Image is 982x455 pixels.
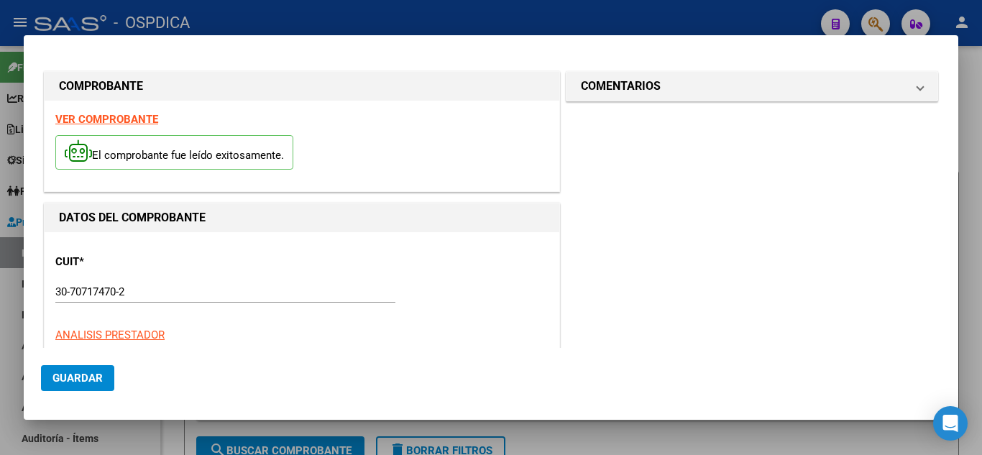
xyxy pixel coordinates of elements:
a: VER COMPROBANTE [55,113,158,126]
p: El comprobante fue leído exitosamente. [55,135,293,170]
strong: COMPROBANTE [59,79,143,93]
strong: DATOS DEL COMPROBANTE [59,211,206,224]
span: Guardar [52,372,103,385]
div: Open Intercom Messenger [933,406,968,441]
button: Guardar [41,365,114,391]
p: CUIT [55,254,203,270]
h1: COMENTARIOS [581,78,661,95]
span: ANALISIS PRESTADOR [55,328,165,341]
mat-expansion-panel-header: COMENTARIOS [566,72,937,101]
